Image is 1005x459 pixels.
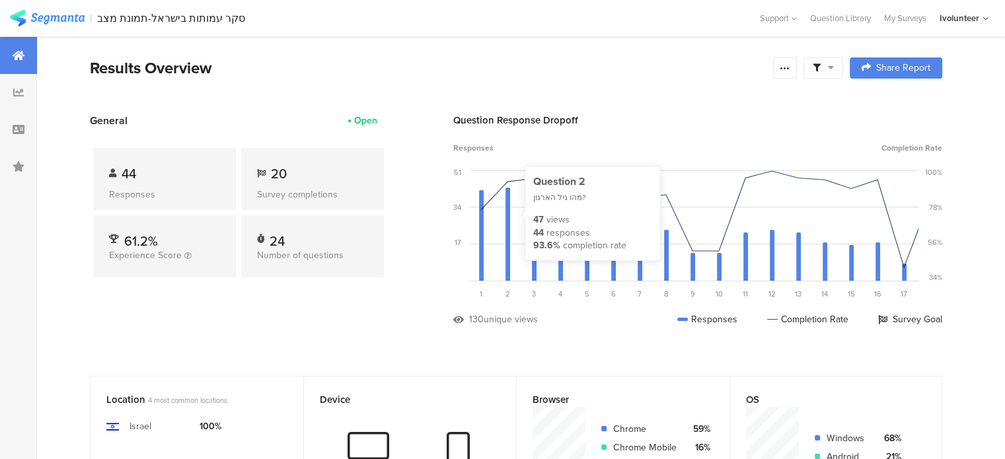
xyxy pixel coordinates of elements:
[638,289,642,299] span: 7
[546,213,570,227] div: views
[821,289,828,299] span: 14
[257,248,344,262] span: Number of questions
[558,289,562,299] span: 4
[901,289,907,299] span: 17
[453,202,461,213] div: 34
[874,289,881,299] span: 16
[533,239,560,252] div: 93.6%
[97,12,245,24] div: סקר עמותות בישראל-תמונת מצב
[124,231,158,251] span: 61.2%
[925,167,942,178] div: 100%
[505,289,510,299] span: 2
[106,392,266,407] div: Location
[270,231,285,244] div: 24
[760,8,797,28] div: Support
[687,441,710,454] div: 16%
[803,12,877,24] a: Question Library
[109,248,182,262] span: Experience Score
[130,419,151,433] div: Israel
[848,289,855,299] span: 15
[484,312,538,326] div: unique views
[585,289,589,299] span: 5
[354,114,377,127] div: Open
[928,237,942,248] div: 56%
[533,174,652,189] div: Question 2
[90,56,766,80] div: Results Overview
[878,312,942,326] div: Survey Goal
[743,289,748,299] span: 11
[795,289,801,299] span: 13
[480,289,482,299] span: 1
[613,441,677,454] div: Chrome Mobile
[563,239,626,252] div: completion rate
[454,167,461,178] div: 51
[768,289,776,299] span: 12
[453,142,494,154] span: Responses
[533,227,544,240] div: 44
[767,312,848,326] div: Completion Rate
[877,12,933,24] a: My Surveys
[613,422,677,436] div: Chrome
[148,395,227,406] span: 4 most common locations
[881,142,942,154] span: Completion Rate
[746,392,905,407] div: OS
[533,392,692,407] div: Browser
[532,289,536,299] span: 3
[664,289,668,299] span: 8
[122,164,136,184] span: 44
[878,431,901,445] div: 68%
[546,227,590,240] div: responses
[533,192,652,203] div: מהו גיל הארגון?
[90,113,128,128] span: General
[453,113,942,127] div: Question Response Dropoff
[200,419,221,433] div: 100%
[320,392,479,407] div: Device
[940,12,979,24] div: Ivolunteer
[611,289,616,299] span: 6
[90,11,92,26] div: |
[827,431,868,445] div: Windows
[271,164,287,184] span: 20
[455,237,461,248] div: 17
[469,312,484,326] div: 130
[929,202,942,213] div: 78%
[876,63,930,73] span: Share Report
[690,289,695,299] span: 9
[716,289,723,299] span: 10
[109,188,220,201] div: Responses
[257,188,368,201] div: Survey completions
[687,422,710,436] div: 59%
[677,312,737,326] div: Responses
[533,213,544,227] div: 47
[10,10,85,26] img: segmanta logo
[929,272,942,283] div: 34%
